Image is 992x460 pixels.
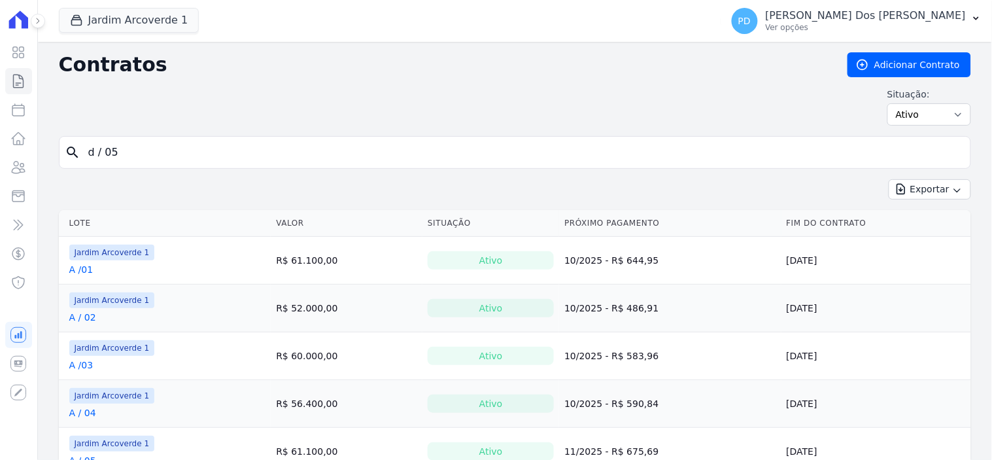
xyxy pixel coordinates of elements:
[738,16,751,26] span: PD
[781,285,971,332] td: [DATE]
[59,8,199,33] button: Jardim Arcoverde 1
[69,340,155,356] span: Jardim Arcoverde 1
[564,351,658,361] a: 10/2025 - R$ 583,96
[766,22,966,33] p: Ver opções
[781,332,971,380] td: [DATE]
[559,210,781,237] th: Próximo Pagamento
[721,3,992,39] button: PD [PERSON_NAME] Dos [PERSON_NAME] Ver opções
[65,145,80,160] i: search
[69,406,96,419] a: A / 04
[781,380,971,428] td: [DATE]
[69,436,155,451] span: Jardim Arcoverde 1
[422,210,559,237] th: Situação
[271,285,422,332] td: R$ 52.000,00
[80,139,965,166] input: Buscar por nome do lote
[271,332,422,380] td: R$ 60.000,00
[564,398,658,409] a: 10/2025 - R$ 590,84
[69,388,155,404] span: Jardim Arcoverde 1
[781,210,971,237] th: Fim do Contrato
[428,395,554,413] div: Ativo
[428,251,554,270] div: Ativo
[69,263,94,276] a: A /01
[271,237,422,285] td: R$ 61.100,00
[271,380,422,428] td: R$ 56.400,00
[564,255,658,266] a: 10/2025 - R$ 644,95
[59,210,271,237] th: Lote
[847,52,971,77] a: Adicionar Contrato
[69,359,94,372] a: A /03
[59,53,827,77] h2: Contratos
[766,9,966,22] p: [PERSON_NAME] Dos [PERSON_NAME]
[887,88,971,101] label: Situação:
[69,292,155,308] span: Jardim Arcoverde 1
[69,311,96,324] a: A / 02
[564,446,658,457] a: 11/2025 - R$ 675,69
[271,210,422,237] th: Valor
[781,237,971,285] td: [DATE]
[428,347,554,365] div: Ativo
[428,299,554,317] div: Ativo
[889,179,971,200] button: Exportar
[69,245,155,260] span: Jardim Arcoverde 1
[564,303,658,313] a: 10/2025 - R$ 486,91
